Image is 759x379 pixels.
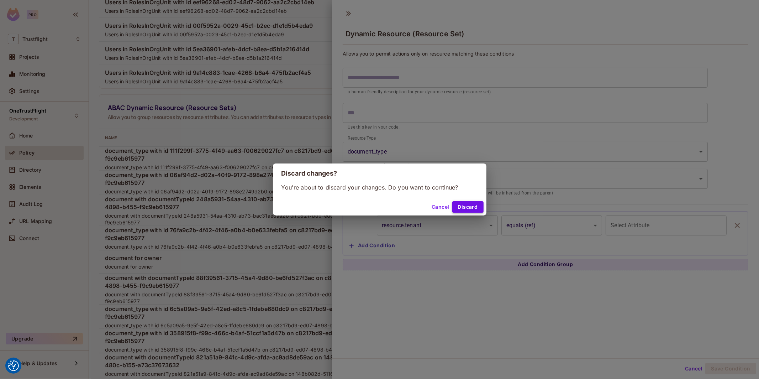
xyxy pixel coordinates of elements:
p: You're about to discard your changes. Do you want to continue? [281,183,478,191]
button: Cancel [429,201,452,213]
button: Consent Preferences [8,360,19,371]
h2: Discard changes? [273,163,486,183]
img: Revisit consent button [8,360,19,371]
button: Discard [452,201,484,213]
